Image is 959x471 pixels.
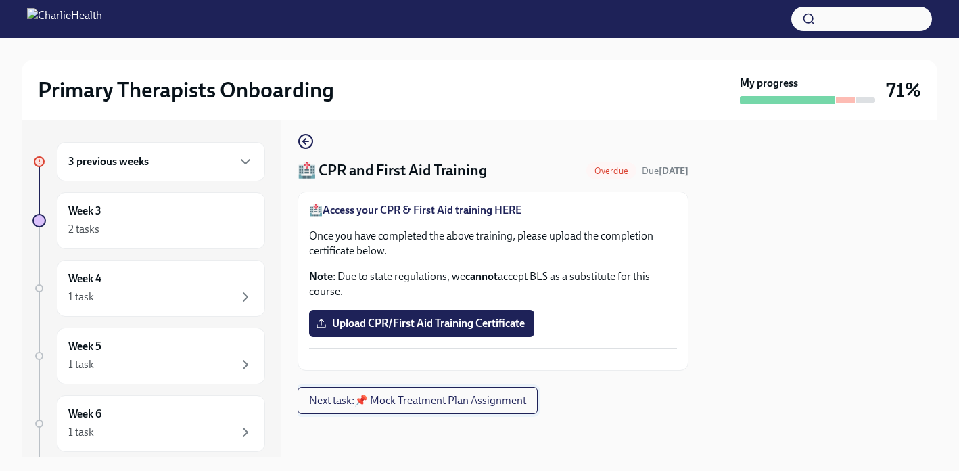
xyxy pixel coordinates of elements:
[298,387,538,414] button: Next task:📌 Mock Treatment Plan Assignment
[68,222,99,237] div: 2 tasks
[586,166,636,176] span: Overdue
[32,192,265,249] a: Week 32 tasks
[32,395,265,452] a: Week 61 task
[68,271,101,286] h6: Week 4
[309,310,534,337] label: Upload CPR/First Aid Training Certificate
[309,203,677,218] p: 🏥
[309,394,526,407] span: Next task : 📌 Mock Treatment Plan Assignment
[32,260,265,317] a: Week 41 task
[659,165,688,177] strong: [DATE]
[309,229,677,259] p: Once you have completed the above training, please upload the completion certificate below.
[57,142,265,181] div: 3 previous weeks
[642,164,688,177] span: August 23rd, 2025 10:00
[309,270,333,283] strong: Note
[642,165,688,177] span: Due
[32,328,265,384] a: Week 51 task
[740,76,798,91] strong: My progress
[323,204,521,217] a: Access your CPR & First Aid training HERE
[68,290,94,305] div: 1 task
[68,357,94,372] div: 1 task
[68,204,101,219] h6: Week 3
[68,154,149,169] h6: 3 previous weeks
[309,269,677,299] p: : Due to state regulations, we accept BLS as a substitute for this course.
[319,317,525,330] span: Upload CPR/First Aid Training Certificate
[886,78,921,102] h3: 71%
[27,8,102,30] img: CharlieHealth
[38,76,334,104] h2: Primary Therapists Onboarding
[68,425,94,440] div: 1 task
[68,339,101,354] h6: Week 5
[465,270,498,283] strong: cannot
[68,407,101,422] h6: Week 6
[298,160,487,181] h4: 🏥 CPR and First Aid Training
